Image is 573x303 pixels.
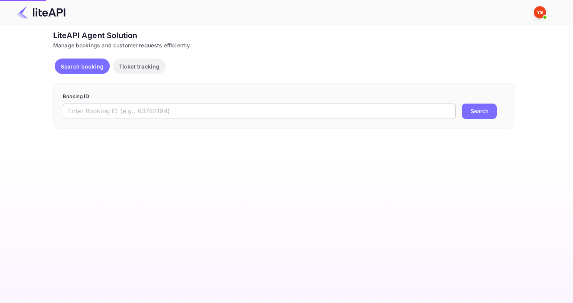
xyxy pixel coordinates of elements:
[462,104,497,119] button: Search
[53,30,515,41] div: LiteAPI Agent Solution
[119,62,159,70] p: Ticket tracking
[17,6,65,18] img: LiteAPI Logo
[63,93,506,100] p: Booking ID
[61,62,104,70] p: Search booking
[63,104,456,119] input: Enter Booking ID (e.g., 63782194)
[53,41,515,49] div: Manage bookings and customer requests efficiently.
[534,6,546,18] img: Yandex Support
